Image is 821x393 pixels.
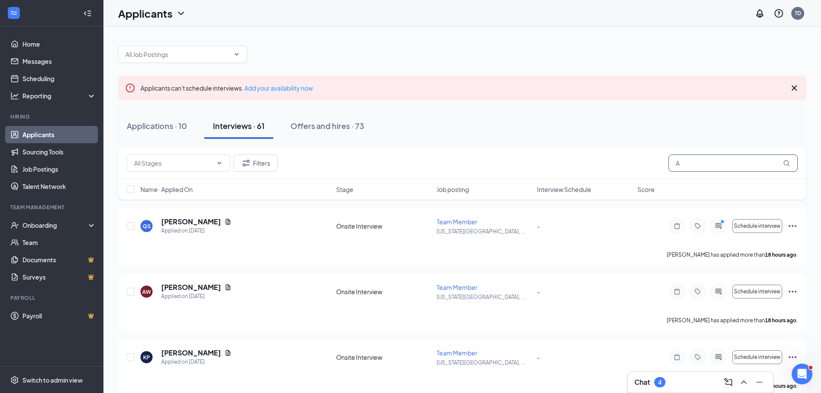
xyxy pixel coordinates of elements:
[774,8,784,19] svg: QuestionInfo
[437,218,478,226] span: Team Member
[22,143,96,160] a: Sourcing Tools
[634,377,650,387] h3: Chat
[22,268,96,286] a: SurveysCrown
[734,223,780,229] span: Schedule interview
[658,379,662,386] div: 4
[140,84,313,92] span: Applicants can't schedule interviews.
[672,223,682,230] svg: Note
[225,284,231,291] svg: Document
[667,251,798,258] p: [PERSON_NAME] has applied more than .
[22,126,96,143] a: Applicants
[244,84,313,92] a: Add your availability now
[22,70,96,87] a: Scheduling
[437,359,532,366] p: [US_STATE][GEOGRAPHIC_DATA], ...
[127,120,187,131] div: Applications · 10
[336,353,431,362] div: Onsite Interview
[765,317,796,324] b: 18 hours ago
[732,350,782,364] button: Schedule interview
[233,51,240,58] svg: ChevronDown
[437,349,478,357] span: Team Member
[718,219,729,226] svg: PrimaryDot
[668,154,798,172] input: Search in interviews
[9,9,18,17] svg: WorkstreamLogo
[216,160,223,167] svg: ChevronDown
[765,383,796,389] b: 20 hours ago
[10,376,19,384] svg: Settings
[537,288,540,296] span: -
[225,349,231,356] svg: Document
[637,185,655,194] span: Score
[752,375,766,389] button: Minimize
[765,252,796,258] b: 18 hours ago
[732,219,782,233] button: Schedule interview
[787,352,798,362] svg: Ellipses
[143,354,150,361] div: KP
[10,204,94,211] div: Team Management
[755,8,765,19] svg: Notifications
[732,285,782,299] button: Schedule interview
[161,348,221,358] h5: [PERSON_NAME]
[176,8,186,19] svg: ChevronDown
[83,9,92,18] svg: Collapse
[143,223,151,230] div: QS
[713,288,724,295] svg: ActiveChat
[234,154,278,172] button: Filter Filters
[10,113,94,120] div: Hiring
[118,6,172,21] h1: Applicants
[693,354,703,361] svg: Tag
[22,307,96,324] a: PayrollCrown
[22,91,97,100] div: Reporting
[336,287,431,296] div: Onsite Interview
[290,120,364,131] div: Offers and hires · 73
[161,226,231,235] div: Applied on [DATE]
[22,53,96,70] a: Messages
[22,376,83,384] div: Switch to admin view
[140,185,193,194] span: Name · Applied On
[134,158,212,168] input: All Stages
[241,158,251,168] svg: Filter
[10,221,19,230] svg: UserCheck
[713,354,724,361] svg: ActiveChat
[22,221,89,230] div: Onboarding
[437,293,532,301] p: [US_STATE][GEOGRAPHIC_DATA], ...
[737,375,751,389] button: ChevronUp
[161,283,221,292] h5: [PERSON_NAME]
[672,354,682,361] svg: Note
[537,222,540,230] span: -
[22,35,96,53] a: Home
[739,377,749,387] svg: ChevronUp
[787,286,798,297] svg: Ellipses
[792,364,812,384] iframe: Intercom live chat
[22,160,96,178] a: Job Postings
[713,223,724,230] svg: ActiveChat
[693,288,703,295] svg: Tag
[437,283,478,291] span: Team Member
[22,251,96,268] a: DocumentsCrown
[437,185,469,194] span: Job posting
[336,185,353,194] span: Stage
[22,234,96,251] a: Team
[213,120,265,131] div: Interviews · 61
[537,185,591,194] span: Interview Schedule
[734,289,780,295] span: Schedule interview
[721,375,735,389] button: ComposeMessage
[537,353,540,361] span: -
[10,91,19,100] svg: Analysis
[10,294,94,302] div: Payroll
[22,178,96,195] a: Talent Network
[783,160,790,167] svg: MagnifyingGlass
[125,83,135,93] svg: Error
[125,50,230,59] input: All Job Postings
[225,218,231,225] svg: Document
[161,292,231,301] div: Applied on [DATE]
[672,288,682,295] svg: Note
[693,223,703,230] svg: Tag
[667,317,798,324] p: [PERSON_NAME] has applied more than .
[161,358,231,366] div: Applied on [DATE]
[795,9,801,17] div: TD
[734,354,780,360] span: Schedule interview
[723,377,734,387] svg: ComposeMessage
[789,83,799,93] svg: Cross
[142,288,151,296] div: AW
[336,222,431,230] div: Onsite Interview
